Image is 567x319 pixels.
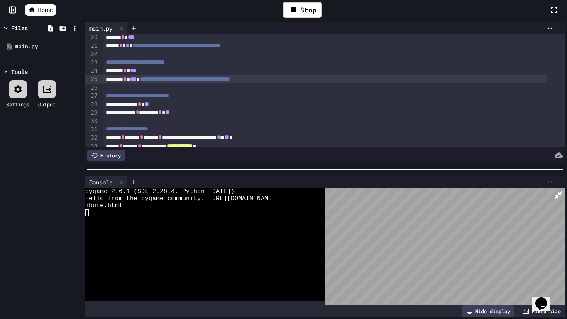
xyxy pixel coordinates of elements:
[87,150,125,161] div: History
[85,22,127,34] div: main.py
[85,109,99,117] div: 29
[15,42,80,51] div: main.py
[85,24,117,33] div: main.py
[85,50,99,59] div: 22
[518,305,565,317] div: Fixed size
[85,67,99,75] div: 24
[85,202,122,209] span: ibute.html
[85,176,127,188] div: Console
[85,92,99,100] div: 27
[11,67,28,76] div: Tools
[38,101,56,108] div: Output
[85,42,99,50] div: 21
[85,188,235,195] span: pygame 2.6.1 (SDL 2.28.4, Python [DATE])
[85,178,117,186] div: Console
[85,134,99,142] div: 32
[85,75,99,83] div: 25
[85,125,99,134] div: 31
[25,4,56,16] a: Home
[6,101,29,108] div: Settings
[85,142,99,151] div: 33
[85,117,99,125] div: 30
[85,59,99,67] div: 23
[462,305,514,317] div: Hide display
[37,6,53,14] span: Home
[85,195,276,202] span: Hello from the pygame community. [URL][DOMAIN_NAME]
[85,84,99,92] div: 26
[11,24,28,32] div: Files
[85,101,99,109] div: 28
[85,33,99,42] div: 20
[532,286,559,311] iframe: chat widget
[283,2,322,18] div: Stop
